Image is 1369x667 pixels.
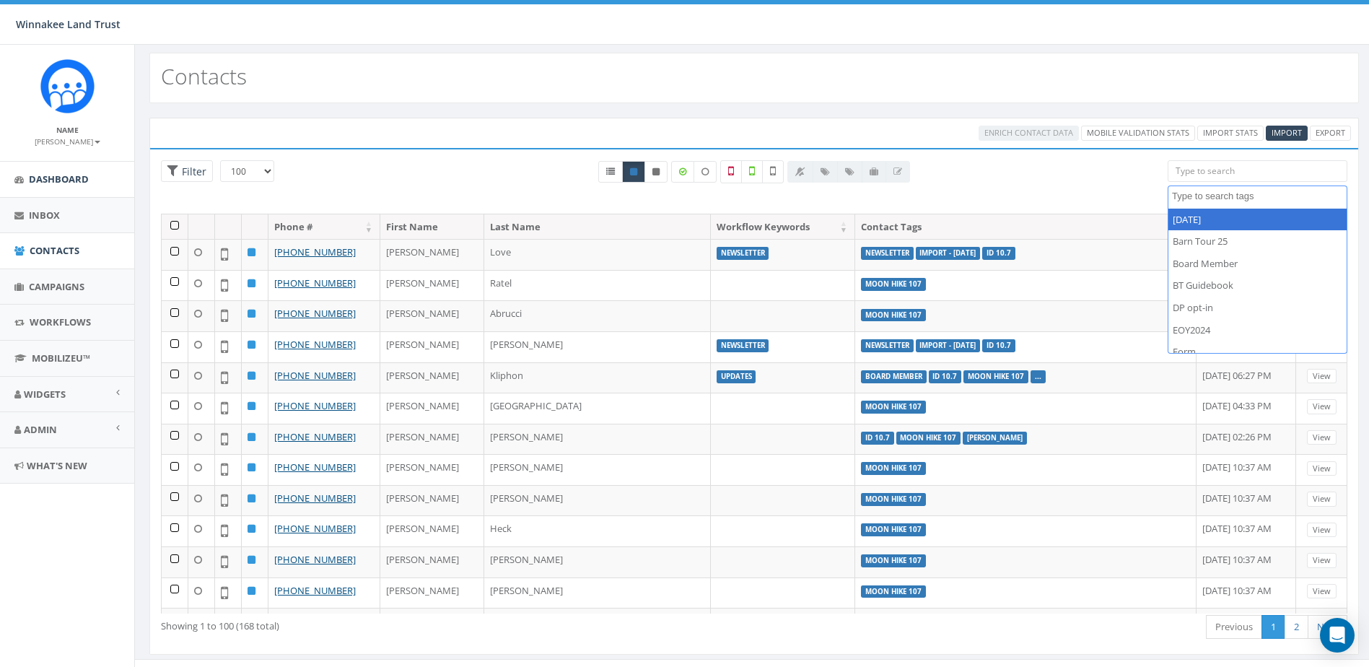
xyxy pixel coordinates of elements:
[484,239,711,270] td: Love
[29,173,89,186] span: Dashboard
[484,515,711,546] td: Heck
[1197,454,1296,485] td: [DATE] 10:37 AM
[1168,319,1347,341] li: EOY2024
[720,160,742,183] label: Not a Mobile
[1197,362,1296,393] td: [DATE] 06:27 PM
[694,161,717,183] label: Data not Enriched
[630,167,637,176] i: This phone number is subscribed and will receive texts.
[1168,274,1347,297] li: BT Guidebook
[598,161,623,183] a: All contacts
[274,522,356,535] a: [PHONE_NUMBER]
[380,577,484,609] td: [PERSON_NAME]
[1272,127,1302,138] span: CSV files only
[380,393,484,424] td: [PERSON_NAME]
[861,401,926,414] label: Moon Hike 107
[1307,461,1337,476] a: View
[1310,126,1351,141] a: Export
[1197,515,1296,546] td: [DATE] 10:37 AM
[916,247,981,260] label: Import - [DATE]
[861,278,926,291] label: Moon Hike 107
[1197,485,1296,516] td: [DATE] 10:37 AM
[274,584,356,597] a: [PHONE_NUMBER]
[380,300,484,331] td: [PERSON_NAME]
[1197,393,1296,424] td: [DATE] 04:33 PM
[861,339,914,352] label: Newsletter
[161,64,247,88] h2: Contacts
[861,523,926,536] label: Moon Hike 107
[484,608,711,639] td: [PERSON_NAME]
[380,362,484,393] td: [PERSON_NAME]
[484,424,711,455] td: [PERSON_NAME]
[268,214,380,240] th: Phone #: activate to sort column ascending
[1172,190,1347,203] textarea: Search
[30,315,91,328] span: Workflows
[861,432,894,445] label: ID 10.7
[1307,523,1337,538] a: View
[741,160,763,183] label: Validated
[1035,372,1041,381] a: ...
[380,608,484,639] td: [PERSON_NAME]
[1197,546,1296,577] td: [DATE] 10:37 AM
[1307,430,1337,445] a: View
[1206,615,1262,639] a: Previous
[484,362,711,393] td: Kliphon
[1320,618,1355,653] div: Open Intercom Messenger
[274,307,356,320] a: [PHONE_NUMBER]
[274,369,356,382] a: [PHONE_NUMBER]
[274,553,356,566] a: [PHONE_NUMBER]
[24,388,66,401] span: Widgets
[380,214,484,240] th: First Name
[380,454,484,485] td: [PERSON_NAME]
[1308,615,1347,639] a: Next
[861,309,926,322] label: Moon Hike 107
[644,161,668,183] a: Opted Out
[484,577,711,609] td: [PERSON_NAME]
[161,614,643,633] div: Showing 1 to 100 (168 total)
[32,352,90,365] span: MobilizeU™
[274,338,356,351] a: [PHONE_NUMBER]
[861,247,914,260] label: Newsletter
[711,214,855,240] th: Workflow Keywords: activate to sort column ascending
[861,462,926,475] label: Moon Hike 107
[1081,126,1195,141] a: Mobile Validation Stats
[484,485,711,516] td: [PERSON_NAME]
[1168,230,1347,253] li: Barn Tour 25
[896,432,961,445] label: Moon Hike 107
[380,546,484,577] td: [PERSON_NAME]
[652,167,660,176] i: This phone number is unsubscribed and has opted-out of all texts.
[1285,615,1308,639] a: 2
[27,459,87,472] span: What's New
[861,370,927,383] label: Board Member
[484,214,711,240] th: Last Name
[274,399,356,412] a: [PHONE_NUMBER]
[29,280,84,293] span: Campaigns
[380,424,484,455] td: [PERSON_NAME]
[274,430,356,443] a: [PHONE_NUMBER]
[484,546,711,577] td: [PERSON_NAME]
[380,515,484,546] td: [PERSON_NAME]
[762,160,784,183] label: Not Validated
[380,331,484,362] td: [PERSON_NAME]
[484,300,711,331] td: Abrucci
[982,339,1015,352] label: ID 10.7
[1197,608,1296,639] td: [DATE] 05:43 PM
[717,370,756,383] label: Updates
[35,136,100,147] small: [PERSON_NAME]
[1197,577,1296,609] td: [DATE] 10:37 AM
[380,239,484,270] td: [PERSON_NAME]
[178,165,206,178] span: Filter
[1307,553,1337,568] a: View
[1168,160,1347,182] input: Type to search
[380,270,484,301] td: [PERSON_NAME]
[861,493,926,506] label: Moon Hike 107
[1168,209,1347,231] li: [DATE]
[35,134,100,147] a: [PERSON_NAME]
[861,585,926,598] label: Moon Hike 107
[40,59,95,113] img: Rally_Corp_Icon.png
[24,423,57,436] span: Admin
[1266,126,1308,141] a: Import
[484,454,711,485] td: [PERSON_NAME]
[717,247,769,260] label: Newsletter
[717,339,769,352] label: Newsletter
[30,244,79,257] span: Contacts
